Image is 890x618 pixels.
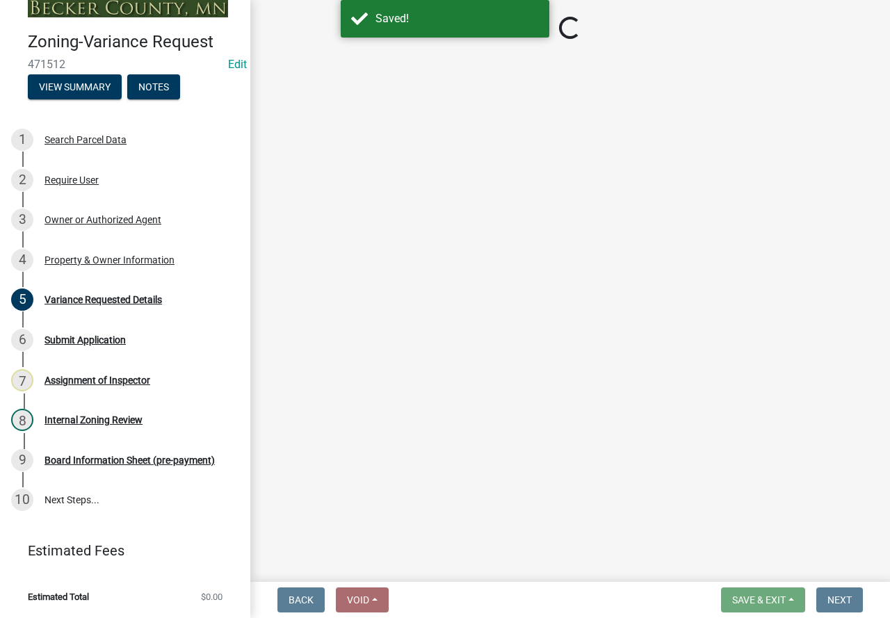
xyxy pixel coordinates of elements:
div: 10 [11,489,33,511]
div: 4 [11,249,33,271]
div: Search Parcel Data [44,135,127,145]
span: $0.00 [201,592,222,601]
div: 1 [11,129,33,151]
span: Back [289,594,314,605]
div: 5 [11,288,33,311]
div: Assignment of Inspector [44,375,150,385]
span: Save & Exit [732,594,786,605]
div: Saved! [375,10,539,27]
button: View Summary [28,74,122,99]
button: Back [277,587,325,612]
span: Estimated Total [28,592,89,601]
div: 7 [11,369,33,391]
div: Property & Owner Information [44,255,175,265]
div: 6 [11,329,33,351]
div: Internal Zoning Review [44,415,143,425]
div: 8 [11,409,33,431]
div: Owner or Authorized Agent [44,215,161,225]
wm-modal-confirm: Summary [28,82,122,93]
button: Next [816,587,863,612]
div: Submit Application [44,335,126,345]
span: Next [827,594,852,605]
div: 9 [11,449,33,471]
a: Estimated Fees [11,537,228,564]
div: Variance Requested Details [44,295,162,304]
button: Save & Exit [721,587,805,612]
h4: Zoning-Variance Request [28,32,239,52]
button: Notes [127,74,180,99]
wm-modal-confirm: Edit Application Number [228,58,247,71]
div: 2 [11,169,33,191]
div: Require User [44,175,99,185]
button: Void [336,587,389,612]
wm-modal-confirm: Notes [127,82,180,93]
span: 471512 [28,58,222,71]
a: Edit [228,58,247,71]
div: Board Information Sheet (pre-payment) [44,455,215,465]
div: 3 [11,209,33,231]
span: Void [347,594,369,605]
